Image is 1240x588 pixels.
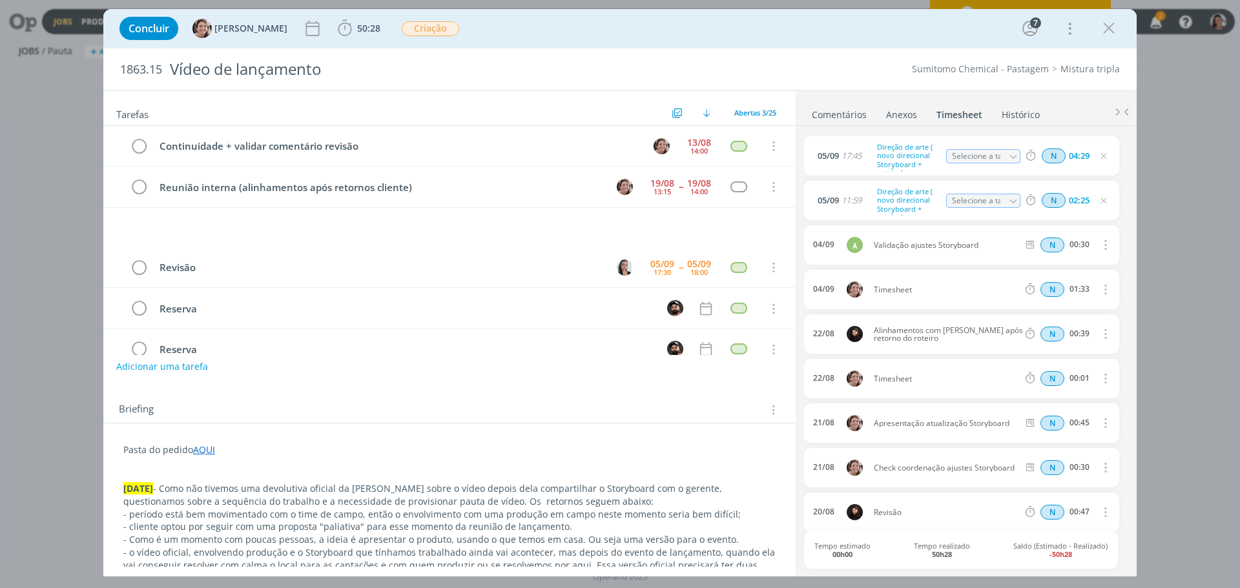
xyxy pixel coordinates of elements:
[1069,463,1090,472] div: 00:30
[1040,460,1064,475] div: Horas normais
[193,443,215,456] a: AQUI
[401,21,460,37] button: Criação
[869,286,1023,294] span: Timesheet
[1030,17,1041,28] div: 7
[914,542,970,558] span: Tempo realizado
[1049,549,1072,559] b: -50h28
[154,259,604,276] div: Revisão
[936,103,983,121] a: Timesheet
[869,375,1023,383] span: Timesheet
[832,549,852,559] b: 00h00
[1040,238,1064,252] span: N
[1069,240,1090,249] div: 00:30
[119,401,154,418] span: Briefing
[165,54,698,85] div: Vídeo de lançamento
[874,140,944,172] div: Direção de arte ( novo direcional Storyboard + roteiro)
[665,299,685,318] button: B
[811,103,867,121] a: Comentários
[1042,148,1066,163] div: Horas normais
[847,460,863,476] img: A
[103,9,1137,576] div: dialog
[1040,371,1064,386] div: Horas normais
[120,63,162,77] span: 1863.15
[1042,193,1066,208] div: Horas normais
[813,463,834,472] div: 21/08
[1069,329,1090,338] div: 00:39
[357,22,380,34] span: 50:28
[847,237,863,253] div: A
[1040,282,1064,297] div: Horas normais
[912,63,1049,75] a: Sumitomo Chemical - Pastagem
[814,542,871,558] span: Tempo estimado
[154,138,641,154] div: Continuidade + validar comentário revisão
[615,177,634,196] button: A
[679,182,683,191] span: --
[667,341,683,357] img: B
[813,374,834,383] div: 22/08
[116,105,149,121] span: Tarefas
[874,185,944,217] div: Direção de arte ( novo direcional Storyboard + roteiro)
[687,179,711,188] div: 19/08
[654,188,671,195] div: 13:15
[1069,374,1090,383] div: 00:01
[869,327,1023,342] span: Alinhamentos com [PERSON_NAME] após retorno do roteiro
[154,341,655,358] div: Reserva
[813,418,834,427] div: 21/08
[1069,507,1090,516] div: 00:47
[650,179,674,188] div: 19/08
[818,152,839,160] span: 05/09
[687,138,711,147] div: 13/08
[847,370,863,387] img: A
[119,17,178,40] button: Concluir
[1040,327,1064,341] span: N
[1042,148,1066,163] span: N
[869,420,1023,427] span: Apresentação atualização Storyboard
[116,355,209,378] button: Adicionar uma tarefa
[617,259,633,276] img: C
[734,108,776,117] span: Abertas 3/25
[1042,193,1066,208] span: N
[690,269,708,276] div: 18:00
[869,509,1023,516] span: Revisão
[615,258,634,277] button: C
[869,241,1023,249] span: Validação ajustes Storyboard
[813,285,834,294] div: 04/09
[1040,460,1064,475] span: N
[847,281,863,298] img: A
[1040,416,1064,431] span: N
[214,24,287,33] span: [PERSON_NAME]
[154,301,655,317] div: Reserva
[818,196,839,205] span: 05/09
[617,179,633,195] img: A
[123,546,776,585] p: - o vídeo oficial, envolvendo produção e o Storyboard que tínhamos trabalhado ainda vai acontecer...
[886,108,917,121] div: Anexos
[1040,416,1064,431] div: Horas normais
[1001,103,1040,121] a: Histórico
[123,443,776,456] p: Pasta do pedido
[813,329,834,338] div: 22/08
[687,259,711,269] div: 05/09
[402,21,459,36] span: Criação
[1020,18,1040,39] button: 7
[654,269,671,276] div: 17:30
[813,507,834,516] div: 20/08
[1040,505,1064,520] div: Horas normais
[679,263,683,272] span: --
[1069,418,1090,427] div: 00:45
[1040,238,1064,252] div: Horas normais
[123,533,776,546] p: - Como é um momento com poucas pessoas, a ideia é apresentar o produto, usando o que temos em cas...
[813,240,834,249] div: 04/09
[1040,327,1064,341] div: Horas normais
[667,300,683,316] img: B
[123,520,776,533] p: - cliente optou por seguir com uma proposta "paliativa" para esse momento da reunião de lançamento.
[703,109,710,117] img: arrow-down.svg
[1060,63,1120,75] a: Mistura tripla
[842,152,862,160] span: 17:45
[1040,282,1064,297] span: N
[123,482,776,508] p: - Como não tivemos uma devolutiva oficial da [PERSON_NAME] sobre o vídeo depois dela compartilhar...
[654,138,670,154] img: A
[932,549,952,559] b: 50h28
[847,415,863,431] img: A
[335,18,384,39] button: 50:28
[665,340,685,359] button: B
